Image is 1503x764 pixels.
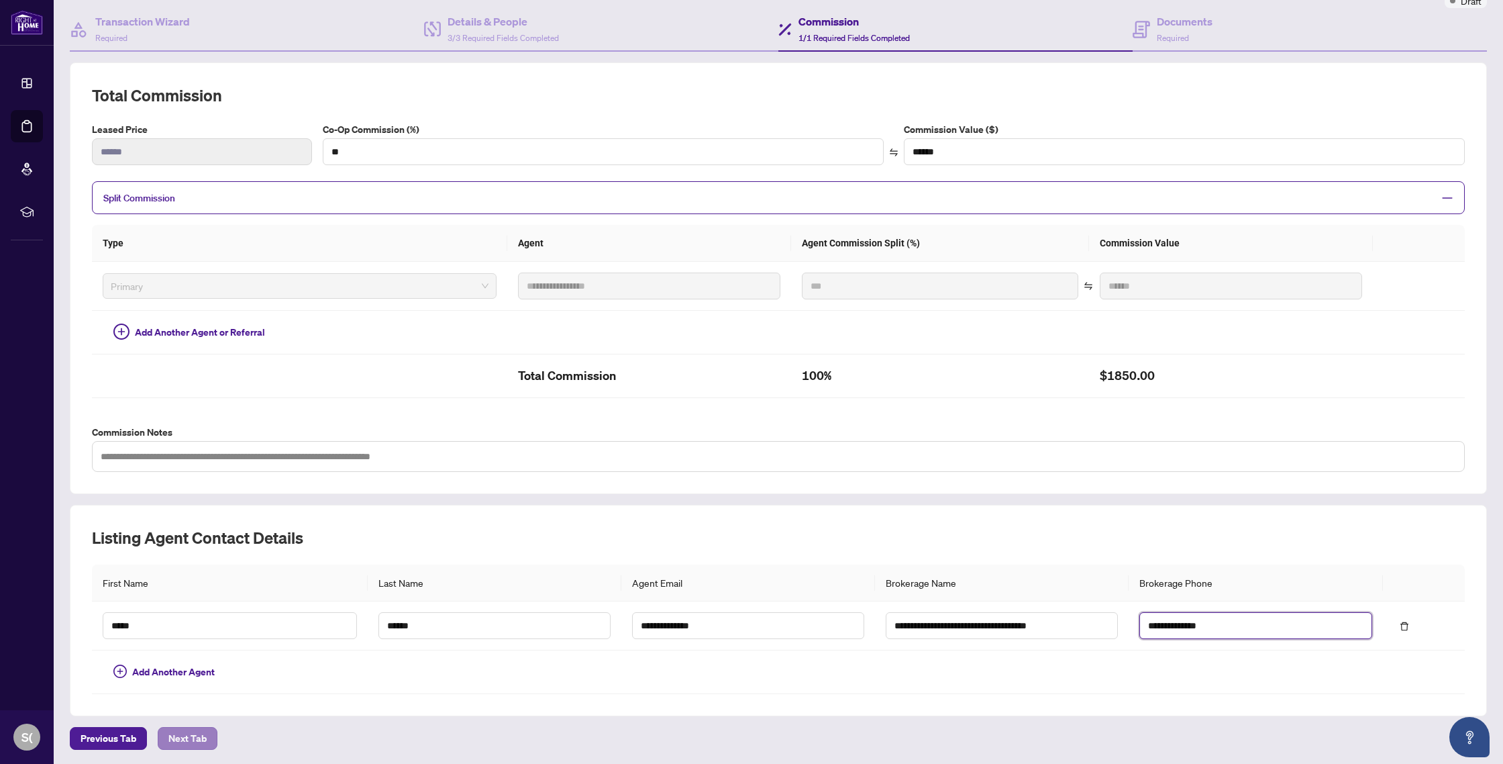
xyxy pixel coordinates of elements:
th: Agent Email [621,565,875,602]
label: Commission Notes [92,425,1465,440]
th: Type [92,225,507,262]
span: Previous Tab [81,728,136,749]
span: Split Commission [103,192,175,204]
label: Co-Op Commission (%) [323,122,884,137]
span: Next Tab [168,728,207,749]
span: Add Another Agent or Referral [135,325,265,340]
h2: Listing Agent Contact Details [92,527,1465,548]
span: Add Another Agent [132,665,215,679]
div: Split Commission [92,181,1465,214]
span: plus-circle [113,324,129,340]
span: 3/3 Required Fields Completed [448,33,559,43]
span: plus-circle [113,665,127,678]
button: Add Another Agent or Referral [103,322,276,343]
button: Previous Tab [70,727,147,750]
button: Next Tab [158,727,217,750]
label: Leased Price [92,122,312,137]
button: Open asap [1449,717,1490,757]
label: Commission Value ($) [904,122,1465,137]
span: minus [1441,192,1453,204]
th: Brokerage Name [875,565,1129,602]
h4: Commission [798,13,910,30]
span: swap [1084,281,1093,291]
span: swap [889,148,898,157]
h4: Documents [1157,13,1212,30]
th: Agent [507,225,791,262]
th: Agent Commission Split (%) [791,225,1089,262]
button: Add Another Agent [103,661,225,683]
th: Commission Value [1089,225,1373,262]
img: logo [11,10,43,35]
span: S( [21,728,33,747]
span: 1/1 Required Fields Completed [798,33,910,43]
th: First Name [92,565,368,602]
span: delete [1400,622,1409,631]
h2: $1850.00 [1100,365,1362,387]
h4: Transaction Wizard [95,13,190,30]
th: Brokerage Phone [1129,565,1382,602]
h2: 100% [802,365,1078,387]
span: Required [1157,33,1189,43]
span: Required [95,33,127,43]
span: Primary [111,276,488,296]
h4: Details & People [448,13,559,30]
h2: Total Commission [92,85,1465,106]
th: Last Name [368,565,621,602]
h2: Total Commission [518,365,780,387]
